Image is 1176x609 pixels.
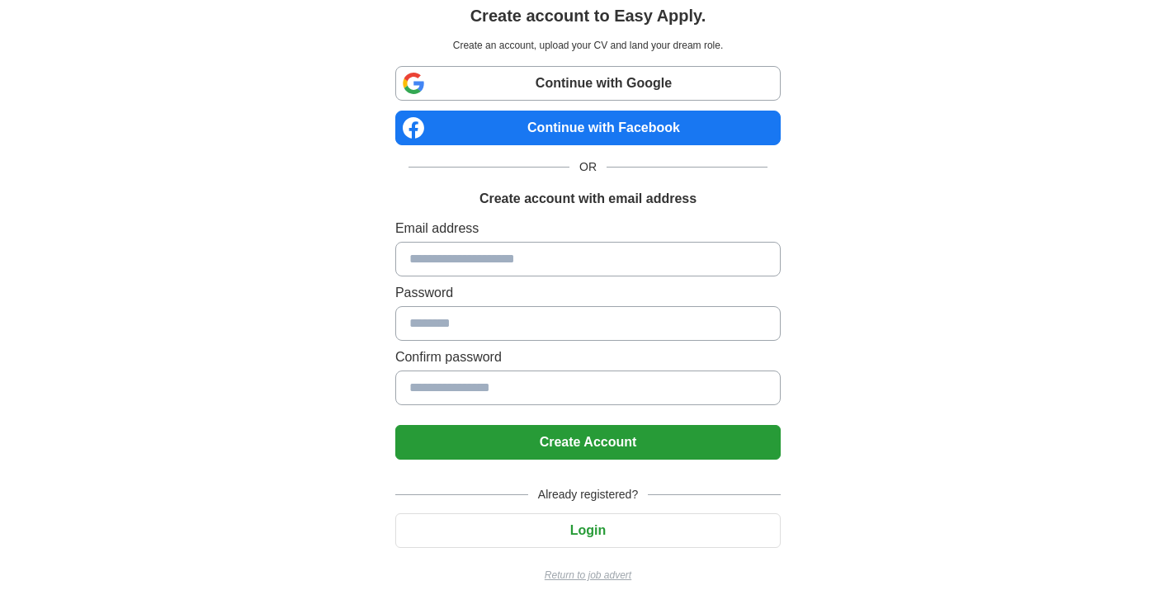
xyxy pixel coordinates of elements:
a: Continue with Facebook [395,111,781,145]
button: Login [395,513,781,548]
label: Confirm password [395,347,781,367]
button: Create Account [395,425,781,460]
h1: Create account with email address [479,189,697,209]
label: Password [395,283,781,303]
a: Continue with Google [395,66,781,101]
p: Create an account, upload your CV and land your dream role. [399,38,777,53]
span: OR [569,158,607,176]
label: Email address [395,219,781,238]
span: Already registered? [528,486,648,503]
a: Login [395,523,781,537]
a: Return to job advert [395,568,781,583]
h1: Create account to Easy Apply. [470,3,706,28]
